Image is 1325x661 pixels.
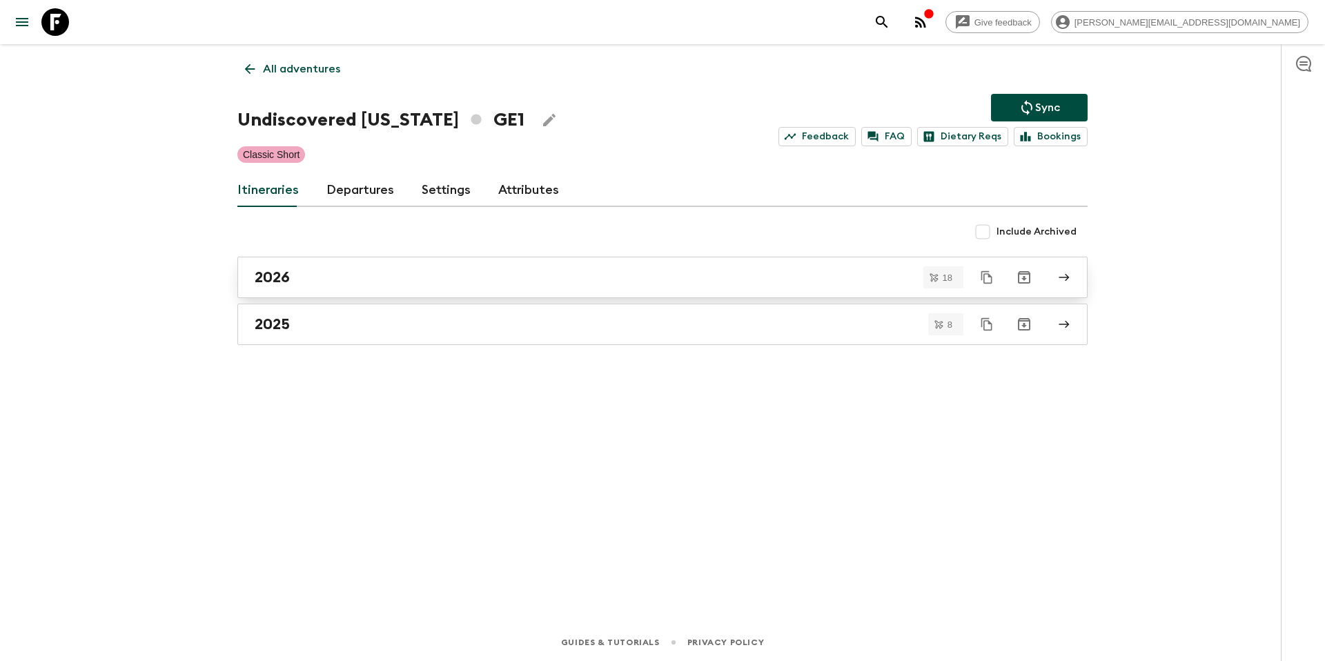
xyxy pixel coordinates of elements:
[991,94,1088,121] button: Sync adventure departures to the booking engine
[561,635,660,650] a: Guides & Tutorials
[861,127,912,146] a: FAQ
[967,17,1039,28] span: Give feedback
[939,320,961,329] span: 8
[1035,99,1060,116] p: Sync
[687,635,764,650] a: Privacy Policy
[1067,17,1308,28] span: [PERSON_NAME][EMAIL_ADDRESS][DOMAIN_NAME]
[237,304,1088,345] a: 2025
[8,8,36,36] button: menu
[1010,310,1038,338] button: Archive
[255,315,290,333] h2: 2025
[1010,264,1038,291] button: Archive
[974,312,999,337] button: Duplicate
[498,174,559,207] a: Attributes
[778,127,856,146] a: Feedback
[243,148,300,161] p: Classic Short
[934,273,961,282] span: 18
[536,106,563,134] button: Edit Adventure Title
[997,225,1077,239] span: Include Archived
[237,55,348,83] a: All adventures
[237,257,1088,298] a: 2026
[1051,11,1308,33] div: [PERSON_NAME][EMAIL_ADDRESS][DOMAIN_NAME]
[1014,127,1088,146] a: Bookings
[422,174,471,207] a: Settings
[974,265,999,290] button: Duplicate
[945,11,1040,33] a: Give feedback
[237,174,299,207] a: Itineraries
[263,61,340,77] p: All adventures
[326,174,394,207] a: Departures
[868,8,896,36] button: search adventures
[917,127,1008,146] a: Dietary Reqs
[255,268,290,286] h2: 2026
[237,106,524,134] h1: Undiscovered [US_STATE] GE1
